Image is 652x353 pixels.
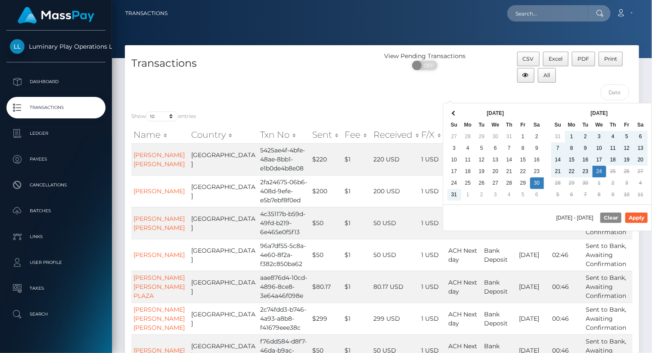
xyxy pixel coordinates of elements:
[530,119,544,131] th: Sa
[543,52,568,66] button: Excel
[310,239,342,271] td: $50
[620,177,634,189] td: 3
[503,131,516,142] td: 31
[419,239,446,271] td: 1 USD
[419,126,446,143] th: F/X: activate to sort column ascending
[10,75,102,88] p: Dashboard
[606,189,620,201] td: 9
[503,142,516,154] td: 7
[565,166,579,177] td: 22
[419,143,446,175] td: 1 USD
[6,97,106,118] a: Transactions
[258,303,310,334] td: 2c74fdd3-b746-4a93-a8b8-f41679eee38c
[606,131,620,142] td: 4
[517,303,550,334] td: [DATE]
[475,131,489,142] td: 29
[530,177,544,189] td: 30
[10,153,102,166] p: Payees
[572,52,595,66] button: PDF
[10,282,102,295] p: Taxes
[447,177,461,189] td: 24
[448,310,477,327] span: ACH Next day
[258,271,310,303] td: aae876d4-10cd-4896-8ce8-3e64a46f098e
[310,303,342,334] td: $299
[447,131,461,142] td: 27
[600,213,621,223] button: Clear
[503,189,516,201] td: 4
[489,189,503,201] td: 3
[634,154,648,166] td: 20
[565,131,579,142] td: 1
[342,303,371,334] td: $1
[134,187,185,195] a: [PERSON_NAME]
[517,68,535,83] button: Column visibility
[551,131,565,142] td: 31
[10,230,102,243] p: Links
[258,126,310,143] th: Txn No: activate to sort column ascending
[475,142,489,154] td: 5
[516,189,530,201] td: 5
[134,215,185,232] a: [PERSON_NAME] [PERSON_NAME]
[6,174,106,196] a: Cancellations
[10,39,25,54] img: Luminary Play Operations Limited
[606,166,620,177] td: 25
[10,256,102,269] p: User Profile
[593,119,606,131] th: We
[461,142,475,154] td: 4
[417,61,438,70] span: OFF
[134,306,185,331] a: [PERSON_NAME] [PERSON_NAME] [PERSON_NAME]
[565,119,579,131] th: Mo
[461,166,475,177] td: 18
[189,143,258,175] td: [GEOGRAPHIC_DATA]
[620,131,634,142] td: 5
[310,207,342,239] td: $50
[10,179,102,192] p: Cancellations
[530,142,544,154] td: 9
[530,189,544,201] td: 6
[516,142,530,154] td: 8
[579,119,593,131] th: Tu
[634,131,648,142] td: 6
[604,56,617,62] span: Print
[507,5,588,22] input: Search...
[189,175,258,207] td: [GEOGRAPHIC_DATA]
[523,56,534,62] span: CSV
[634,142,648,154] td: 13
[310,175,342,207] td: $200
[556,215,597,220] span: [DATE] - [DATE]
[6,303,106,325] a: Search
[258,143,310,175] td: 5425ae4f-4bfe-48ae-8bb1-e1b0de4b8e08
[475,166,489,177] td: 19
[551,142,565,154] td: 7
[448,247,477,263] span: ACH Next day
[131,126,189,143] th: Name: activate to sort column ascending
[461,154,475,166] td: 11
[579,142,593,154] td: 9
[258,175,310,207] td: 2fa24675-06b6-408d-9efe-e5b7ebf8f0ed
[461,177,475,189] td: 25
[10,101,102,114] p: Transactions
[593,177,606,189] td: 1
[310,143,342,175] td: $220
[550,303,584,334] td: 00:46
[634,119,648,131] th: Sa
[551,177,565,189] td: 28
[482,303,517,334] td: Bank Deposit
[606,177,620,189] td: 2
[475,119,489,131] th: Tu
[550,239,584,271] td: 02:46
[371,143,419,175] td: 220 USD
[189,207,258,239] td: [GEOGRAPHIC_DATA]
[189,126,258,143] th: Country: activate to sort column ascending
[6,226,106,248] a: Links
[448,279,477,295] span: ACH Next day
[620,154,634,166] td: 19
[565,154,579,166] td: 15
[625,213,648,223] button: Apply
[189,271,258,303] td: [GEOGRAPHIC_DATA]
[371,271,419,303] td: 80.17 USD
[131,111,196,121] label: Show entries
[489,166,503,177] td: 20
[189,239,258,271] td: [GEOGRAPHIC_DATA]
[489,131,503,142] td: 30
